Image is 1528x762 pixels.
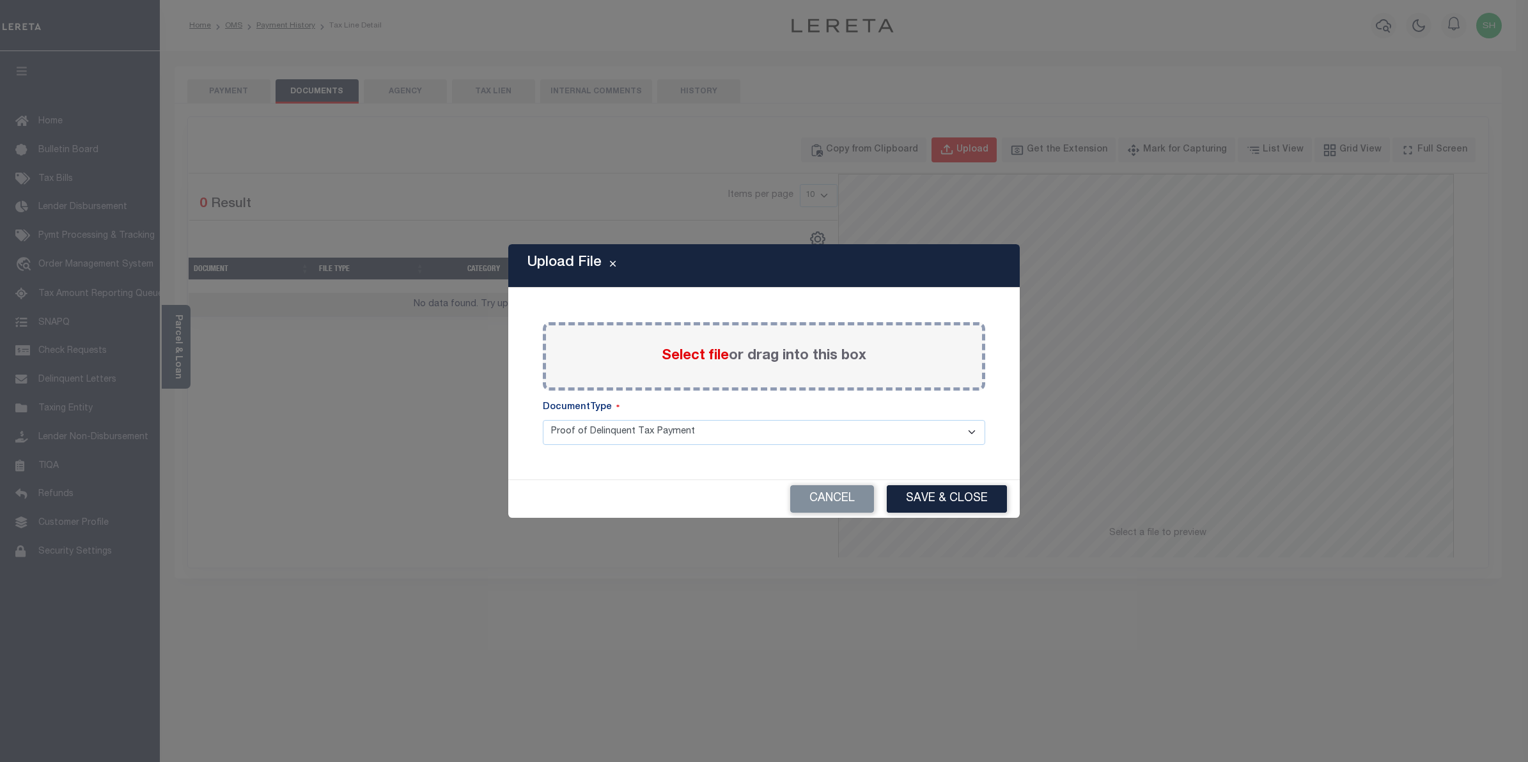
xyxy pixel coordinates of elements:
[662,349,729,363] span: Select file
[662,346,866,367] label: or drag into this box
[527,254,602,271] h5: Upload File
[887,485,1007,513] button: Save & Close
[543,401,620,415] label: DocumentType
[790,485,874,513] button: Cancel
[602,258,624,274] button: Close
